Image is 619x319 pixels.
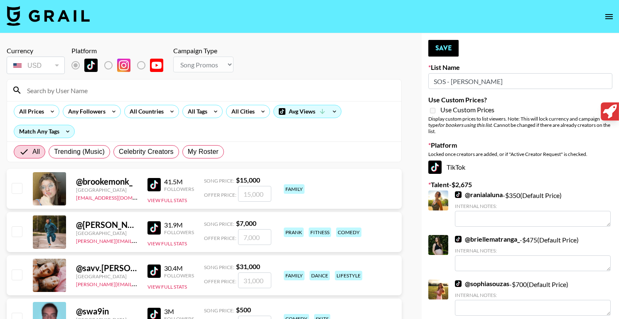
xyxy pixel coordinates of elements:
[336,228,361,237] div: comedy
[164,186,194,192] div: Followers
[274,105,341,118] div: Avg Views
[150,59,163,72] img: YouTube
[8,58,63,73] div: USD
[455,190,503,199] a: @ranialaluna
[204,221,234,227] span: Song Price:
[236,176,260,184] strong: $ 15,000
[428,40,459,57] button: Save
[117,59,130,72] img: Instagram
[76,230,138,236] div: [GEOGRAPHIC_DATA]
[455,190,611,227] div: - $ 350 (Default Price)
[164,178,194,186] div: 41.5M
[7,6,90,26] img: Grail Talent
[236,306,251,314] strong: $ 500
[164,264,194,272] div: 30.4M
[32,147,40,157] span: All
[284,184,305,194] div: family
[455,280,462,287] img: TikTok
[204,192,236,198] span: Offer Price:
[76,236,199,244] a: [PERSON_NAME][EMAIL_ADDRESS][DOMAIN_NAME]
[76,279,199,287] a: [PERSON_NAME][EMAIL_ADDRESS][DOMAIN_NAME]
[173,47,233,55] div: Campaign Type
[63,105,107,118] div: Any Followers
[204,178,234,184] span: Song Price:
[455,279,611,316] div: - $ 700 (Default Price)
[71,47,170,55] div: Platform
[238,272,271,288] input: 31,000
[76,220,138,230] div: @ [PERSON_NAME].[PERSON_NAME]
[76,306,138,317] div: @ swa9in
[238,186,271,202] input: 15,000
[164,221,194,229] div: 31.9M
[428,63,612,72] label: List Name
[440,106,494,114] span: Use Custom Prices
[601,8,617,25] button: open drawer
[284,271,305,280] div: family
[14,125,74,138] div: Match Any Tags
[125,105,165,118] div: All Countries
[183,105,209,118] div: All Tags
[71,57,170,74] div: Remove selected talent to change platforms
[147,197,187,203] button: View Full Stats
[455,203,611,209] div: Internal Notes:
[164,307,194,316] div: 3M
[204,278,236,284] span: Offer Price:
[428,161,612,174] div: TikTok
[455,191,462,198] img: TikTok
[147,240,187,247] button: View Full Stats
[164,229,194,235] div: Followers
[164,272,194,279] div: Followers
[455,247,611,254] div: Internal Notes:
[204,235,236,241] span: Offer Price:
[119,147,174,157] span: Celebrity Creators
[147,284,187,290] button: View Full Stats
[428,116,612,134] div: Display custom prices to list viewers. Note: This will lock currency and campaign type . Cannot b...
[428,161,442,174] img: TikTok
[455,279,509,288] a: @sophiasouzas
[22,84,396,97] input: Search by User Name
[7,55,65,76] div: Remove selected talent to change your currency
[236,219,256,227] strong: $ 7,000
[455,235,520,243] a: @briellematranga_
[54,147,105,157] span: Trending (Music)
[226,105,256,118] div: All Cities
[188,147,219,157] span: My Roster
[428,141,612,149] label: Platform
[84,59,98,72] img: TikTok
[76,176,138,187] div: @ brookemonk_
[147,178,161,191] img: TikTok
[76,273,138,279] div: [GEOGRAPHIC_DATA]
[238,229,271,245] input: 7,000
[7,47,65,55] div: Currency
[76,187,138,193] div: [GEOGRAPHIC_DATA]
[335,271,362,280] div: lifestyle
[428,96,612,104] label: Use Custom Prices?
[284,228,304,237] div: prank
[76,193,160,201] a: [EMAIL_ADDRESS][DOMAIN_NAME]
[428,181,612,189] label: Talent - $ 2,675
[147,221,161,235] img: TikTok
[147,265,161,278] img: TikTok
[455,236,462,242] img: TikTok
[14,105,46,118] div: All Prices
[455,292,611,298] div: Internal Notes:
[438,122,491,128] em: for bookers using this list
[76,263,138,273] div: @ savv.[PERSON_NAME]
[428,151,612,157] div: Locked once creators are added, or if "Active Creator Request" is checked.
[309,271,330,280] div: dance
[204,307,234,314] span: Song Price:
[204,264,234,270] span: Song Price:
[455,235,611,271] div: - $ 475 (Default Price)
[236,262,260,270] strong: $ 31,000
[309,228,331,237] div: fitness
